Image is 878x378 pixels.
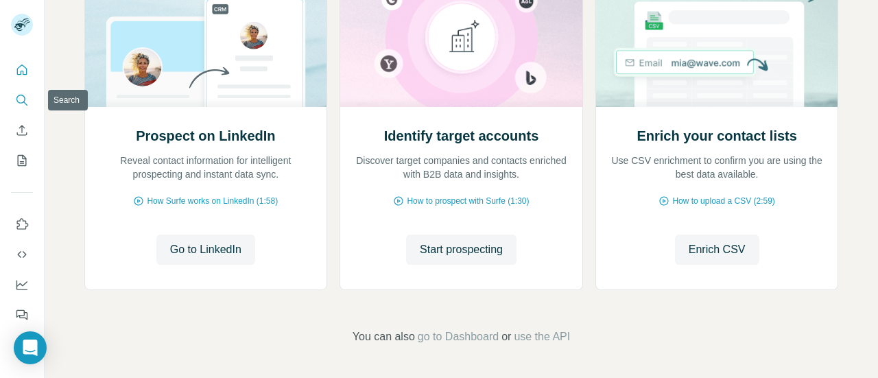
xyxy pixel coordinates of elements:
span: How Surfe works on LinkedIn (1:58) [147,195,278,207]
div: Open Intercom Messenger [14,331,47,364]
button: Dashboard [11,272,33,297]
span: How to prospect with Surfe (1:30) [407,195,529,207]
p: Use CSV enrichment to confirm you are using the best data available. [610,154,824,181]
p: Reveal contact information for intelligent prospecting and instant data sync. [99,154,313,181]
button: Feedback [11,303,33,327]
span: Enrich CSV [689,241,746,258]
h2: Enrich your contact lists [637,126,796,145]
h2: Prospect on LinkedIn [136,126,275,145]
span: or [501,329,511,345]
p: Discover target companies and contacts enriched with B2B data and insights. [354,154,569,181]
button: Enrich CSV [675,235,759,265]
button: go to Dashboard [418,329,499,345]
span: Go to LinkedIn [170,241,241,258]
button: use the API [514,329,570,345]
span: Start prospecting [420,241,503,258]
h2: Identify target accounts [384,126,539,145]
button: Quick start [11,58,33,82]
button: Start prospecting [406,235,517,265]
button: My lists [11,148,33,173]
button: Use Surfe on LinkedIn [11,212,33,237]
button: Go to LinkedIn [156,235,255,265]
button: Enrich CSV [11,118,33,143]
span: You can also [353,329,415,345]
img: Avatar [11,14,33,36]
button: Use Surfe API [11,242,33,267]
button: Search [11,88,33,113]
span: How to upload a CSV (2:59) [672,195,774,207]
